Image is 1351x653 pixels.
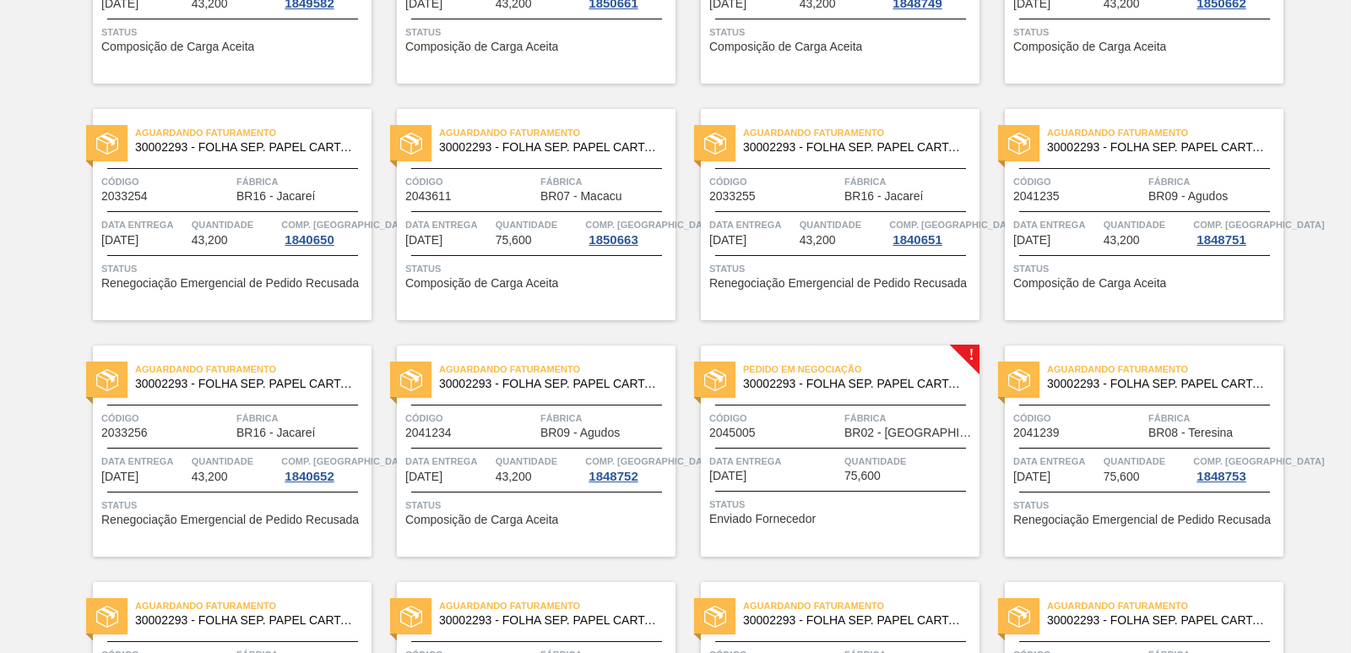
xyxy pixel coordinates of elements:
[496,234,532,247] span: 75,600
[192,216,278,233] span: Quantidade
[1013,190,1060,203] span: 2041235
[1013,514,1271,526] span: Renegociação Emergencial de Pedido Recusada
[1148,427,1233,439] span: BR08 - Teresina
[844,190,923,203] span: BR16 - Jacareí
[709,260,975,277] span: Status
[135,141,358,154] span: 30002293 - FOLHA SEP. PAPEL CARTAO 1200x1000M 350g
[1008,133,1030,155] img: status
[1047,597,1283,614] span: Aguardando Faturamento
[68,346,372,557] a: statusAguardando Faturamento30002293 - FOLHA SEP. PAPEL CARTAO 1200x1000M 350gCódigo2033256Fábric...
[1047,614,1270,627] span: 30002293 - FOLHA SEP. PAPEL CARTAO 1200x1000M 350g
[540,410,671,427] span: Fábrica
[1013,471,1050,483] span: 15/11/2025
[101,277,359,290] span: Renegociação Emergencial de Pedido Recusada
[192,453,278,470] span: Quantidade
[1013,173,1144,190] span: Código
[1193,216,1279,247] a: Comp. [GEOGRAPHIC_DATA]1848751
[704,606,726,628] img: status
[1047,361,1283,378] span: Aguardando Faturamento
[585,453,671,483] a: Comp. [GEOGRAPHIC_DATA]1848752
[743,141,966,154] span: 30002293 - FOLHA SEP. PAPEL CARTAO 1200x1000M 350g
[496,453,582,470] span: Quantidade
[405,471,442,483] span: 14/11/2025
[585,470,641,483] div: 1848752
[439,361,675,378] span: Aguardando Faturamento
[1193,453,1279,483] a: Comp. [GEOGRAPHIC_DATA]1848753
[1104,471,1140,483] span: 75,600
[405,41,558,53] span: Composição de Carga Aceita
[405,277,558,290] span: Composição de Carga Aceita
[101,514,359,526] span: Renegociação Emergencial de Pedido Recusada
[675,109,979,320] a: statusAguardando Faturamento30002293 - FOLHA SEP. PAPEL CARTAO 1200x1000M 350gCódigo2033255Fábric...
[439,141,662,154] span: 30002293 - FOLHA SEP. PAPEL CARTAO 1200x1000M 350g
[1047,378,1270,390] span: 30002293 - FOLHA SEP. PAPEL CARTAO 1200x1000M 350g
[68,109,372,320] a: statusAguardando Faturamento30002293 - FOLHA SEP. PAPEL CARTAO 1200x1000M 350gCódigo2033254Fábric...
[889,233,945,247] div: 1840651
[101,173,232,190] span: Código
[1013,216,1099,233] span: Data entrega
[400,369,422,391] img: status
[439,378,662,390] span: 30002293 - FOLHA SEP. PAPEL CARTAO 1200x1000M 350g
[709,41,862,53] span: Composição de Carga Aceita
[585,216,716,233] span: Comp. Carga
[704,133,726,155] img: status
[135,124,372,141] span: Aguardando Faturamento
[281,453,412,470] span: Comp. Carga
[743,124,979,141] span: Aguardando Faturamento
[585,216,671,247] a: Comp. [GEOGRAPHIC_DATA]1850663
[889,216,1020,233] span: Comp. Carga
[709,190,756,203] span: 2033255
[101,234,138,247] span: 10/11/2025
[844,453,975,470] span: Quantidade
[405,497,671,514] span: Status
[400,606,422,628] img: status
[585,453,716,470] span: Comp. Carga
[1013,41,1166,53] span: Composição de Carga Aceita
[540,173,671,190] span: Fábrica
[709,410,840,427] span: Código
[709,427,756,439] span: 2045005
[1104,453,1190,470] span: Quantidade
[192,471,228,483] span: 43,200
[1104,234,1140,247] span: 43,200
[96,133,118,155] img: status
[96,606,118,628] img: status
[743,597,979,614] span: Aguardando Faturamento
[405,173,536,190] span: Código
[540,190,621,203] span: BR07 - Macacu
[192,234,228,247] span: 43,200
[281,233,337,247] div: 1840650
[709,496,975,513] span: Status
[400,133,422,155] img: status
[1013,427,1060,439] span: 2041239
[101,427,148,439] span: 2033256
[281,216,412,233] span: Comp. Carga
[281,470,337,483] div: 1840652
[844,427,975,439] span: BR02 - Sergipe
[1148,410,1279,427] span: Fábrica
[743,614,966,627] span: 30002293 - FOLHA SEP. PAPEL CARTAO 1200x1000M 350g
[1193,453,1324,470] span: Comp. Carga
[135,597,372,614] span: Aguardando Faturamento
[709,173,840,190] span: Código
[1013,234,1050,247] span: 12/11/2025
[1013,453,1099,470] span: Data entrega
[281,453,367,483] a: Comp. [GEOGRAPHIC_DATA]1840652
[281,216,367,247] a: Comp. [GEOGRAPHIC_DATA]1840650
[372,109,675,320] a: statusAguardando Faturamento30002293 - FOLHA SEP. PAPEL CARTAO 1200x1000M 350gCódigo2043611Fábric...
[101,190,148,203] span: 2033254
[405,453,491,470] span: Data entrega
[800,234,836,247] span: 43,200
[236,427,315,439] span: BR16 - Jacareí
[1008,369,1030,391] img: status
[1013,260,1279,277] span: Status
[101,24,367,41] span: Status
[405,234,442,247] span: 11/11/2025
[236,173,367,190] span: Fábrica
[496,216,582,233] span: Quantidade
[1013,277,1166,290] span: Composição de Carga Aceita
[135,614,358,627] span: 30002293 - FOLHA SEP. PAPEL CARTAO 1200x1000M 350g
[1104,216,1190,233] span: Quantidade
[675,346,979,557] a: !statusPedido em Negociação30002293 - FOLHA SEP. PAPEL CARTAO 1200x1000M 350gCódigo2045005Fábrica...
[844,470,881,482] span: 75,600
